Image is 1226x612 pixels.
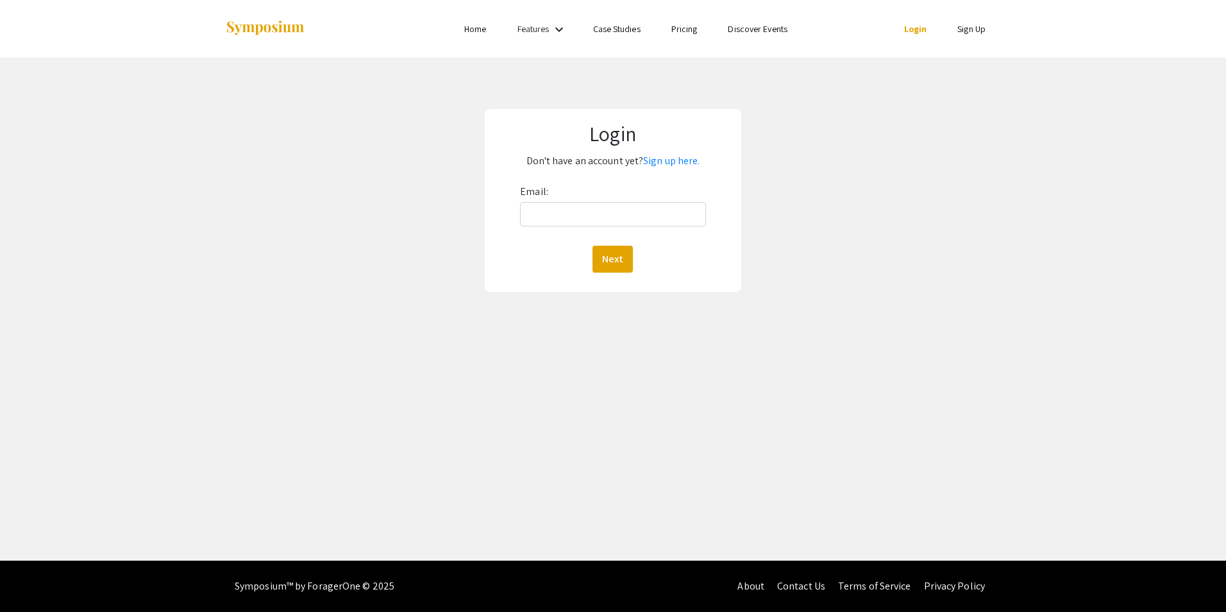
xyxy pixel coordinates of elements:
[551,22,567,37] mat-icon: Expand Features list
[235,561,394,612] div: Symposium™ by ForagerOne © 2025
[924,579,985,593] a: Privacy Policy
[497,151,729,171] p: Don't have an account yet?
[593,23,641,35] a: Case Studies
[777,579,825,593] a: Contact Us
[671,23,698,35] a: Pricing
[464,23,486,35] a: Home
[517,23,550,35] a: Features
[592,246,633,273] button: Next
[497,121,729,146] h1: Login
[904,23,927,35] a: Login
[728,23,787,35] a: Discover Events
[643,154,700,167] a: Sign up here.
[225,20,305,37] img: Symposium by ForagerOne
[838,579,911,593] a: Terms of Service
[737,579,764,593] a: About
[957,23,986,35] a: Sign Up
[520,182,548,202] label: Email:
[10,554,55,602] iframe: Chat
